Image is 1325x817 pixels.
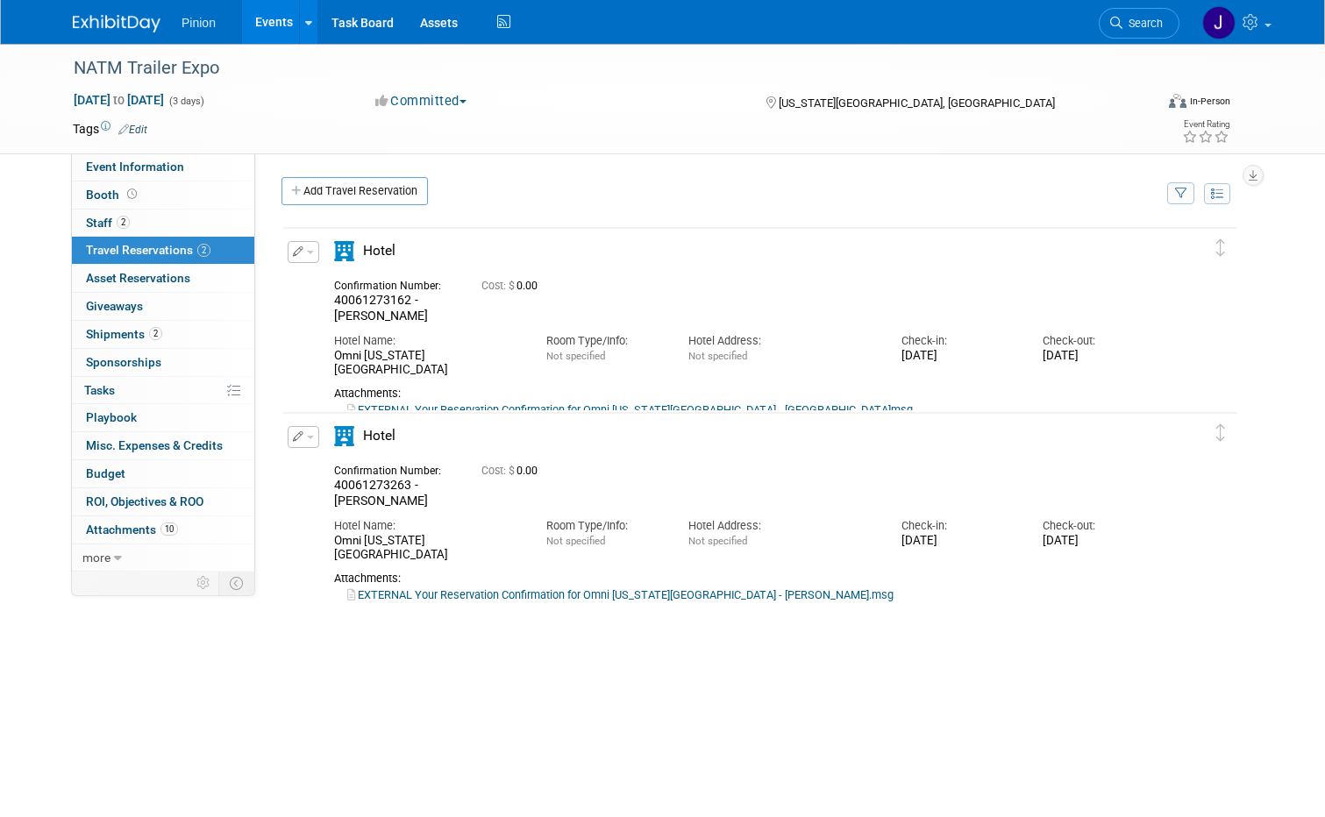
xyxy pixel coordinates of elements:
a: Add Travel Reservation [281,177,428,205]
span: Attachments [86,522,178,536]
span: Budget [86,466,125,480]
div: Confirmation Number: [334,274,455,293]
a: Tasks [72,377,254,404]
a: Edit [118,124,147,136]
div: Event Rating [1182,120,1229,129]
div: NATM Trailer Expo [68,53,1132,84]
span: 10 [160,522,178,536]
i: Filter by Traveler [1175,188,1187,200]
span: Pinion [182,16,216,30]
div: [DATE] [901,534,1017,549]
a: Search [1099,8,1179,39]
td: Toggle Event Tabs [219,572,255,594]
a: Asset Reservations [72,265,254,292]
a: Event Information [72,153,254,181]
div: Event Format [1059,91,1230,117]
span: [US_STATE][GEOGRAPHIC_DATA], [GEOGRAPHIC_DATA] [779,96,1055,110]
span: 40061273263 - [PERSON_NAME] [334,478,428,508]
span: Shipments [86,327,162,341]
a: Staff2 [72,210,254,237]
a: Budget [72,460,254,487]
img: ExhibitDay [73,15,160,32]
span: Cost: $ [481,465,516,477]
span: Cost: $ [481,280,516,292]
img: Format-Inperson.png [1169,94,1186,108]
span: Event Information [86,160,184,174]
span: Asset Reservations [86,271,190,285]
span: Not specified [546,535,605,547]
a: Attachments10 [72,516,254,543]
span: more [82,551,110,565]
span: to [110,93,127,107]
a: Sponsorships [72,349,254,376]
i: Click and drag to move item [1216,239,1225,257]
div: [DATE] [1043,534,1158,549]
a: ROI, Objectives & ROO [72,488,254,515]
span: Hotel [363,243,395,259]
td: Tags [73,120,147,138]
span: Tasks [84,383,115,397]
div: Hotel Address: [688,518,874,534]
div: Check-in: [901,333,1017,349]
div: Check-in: [901,518,1017,534]
span: Not specified [688,350,747,362]
span: Staff [86,216,130,230]
span: Not specified [546,350,605,362]
span: 2 [149,327,162,340]
div: Check-out: [1043,518,1158,534]
img: Jennifer Plumisto [1202,6,1236,39]
span: Travel Reservations [86,243,210,257]
div: Confirmation Number: [334,459,455,478]
span: 2 [197,244,210,257]
td: Personalize Event Tab Strip [189,572,219,594]
span: Hotel [363,428,395,444]
div: [DATE] [1043,349,1158,364]
div: Omni [US_STATE][GEOGRAPHIC_DATA] [334,534,520,564]
span: Booth not reserved yet [124,188,140,201]
i: Hotel [334,426,354,446]
a: Giveaways [72,293,254,320]
span: Not specified [688,535,747,547]
div: Check-out: [1043,333,1158,349]
i: Click and drag to move item [1216,424,1225,442]
div: [DATE] [901,349,1017,364]
div: Hotel Name: [334,333,520,349]
a: more [72,544,254,572]
span: Sponsorships [86,355,161,369]
span: 2 [117,216,130,229]
span: Giveaways [86,299,143,313]
span: Misc. Expenses & Credits [86,438,223,452]
span: Playbook [86,410,137,424]
span: 0.00 [481,465,545,477]
div: Attachments: [334,572,1158,586]
span: Search [1122,17,1163,30]
button: Committed [369,92,474,110]
span: (3 days) [167,96,204,107]
a: Misc. Expenses & Credits [72,432,254,459]
a: Shipments2 [72,321,254,348]
a: Playbook [72,404,254,431]
span: 40061273162 - [PERSON_NAME] [334,293,428,323]
div: In-Person [1189,95,1230,108]
div: Room Type/Info: [546,333,662,349]
a: Booth [72,181,254,209]
span: 0.00 [481,280,545,292]
a: Travel Reservations2 [72,237,254,264]
a: EXTERNAL Your Reservation Confirmation for Omni [US_STATE][GEOGRAPHIC_DATA] - [GEOGRAPHIC_DATA]msg [347,403,913,416]
div: Omni [US_STATE][GEOGRAPHIC_DATA] [334,349,520,379]
i: Hotel [334,241,354,261]
div: Room Type/Info: [546,518,662,534]
span: [DATE] [DATE] [73,92,165,108]
div: Hotel Name: [334,518,520,534]
div: Hotel Address: [688,333,874,349]
div: Attachments: [334,387,1158,401]
span: ROI, Objectives & ROO [86,494,203,508]
span: Booth [86,188,140,202]
a: EXTERNAL Your Reservation Confirmation for Omni [US_STATE][GEOGRAPHIC_DATA] - [PERSON_NAME].msg [347,588,894,601]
